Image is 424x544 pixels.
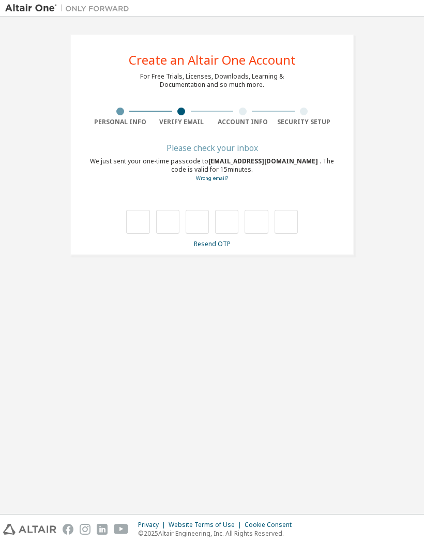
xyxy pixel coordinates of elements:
[89,118,151,126] div: Personal Info
[97,524,108,535] img: linkedin.svg
[80,524,90,535] img: instagram.svg
[194,239,231,248] a: Resend OTP
[89,157,335,183] div: We just sent your one-time passcode to . The code is valid for 15 minutes.
[196,175,228,182] a: Go back to the registration form
[89,145,335,151] div: Please check your inbox
[114,524,129,535] img: youtube.svg
[5,3,134,13] img: Altair One
[208,157,320,165] span: [EMAIL_ADDRESS][DOMAIN_NAME]
[3,524,56,535] img: altair_logo.svg
[274,118,335,126] div: Security Setup
[138,521,169,529] div: Privacy
[245,521,298,529] div: Cookie Consent
[129,54,296,66] div: Create an Altair One Account
[151,118,213,126] div: Verify Email
[138,529,298,538] p: © 2025 Altair Engineering, Inc. All Rights Reserved.
[140,72,284,89] div: For Free Trials, Licenses, Downloads, Learning & Documentation and so much more.
[63,524,73,535] img: facebook.svg
[212,118,274,126] div: Account Info
[169,521,245,529] div: Website Terms of Use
